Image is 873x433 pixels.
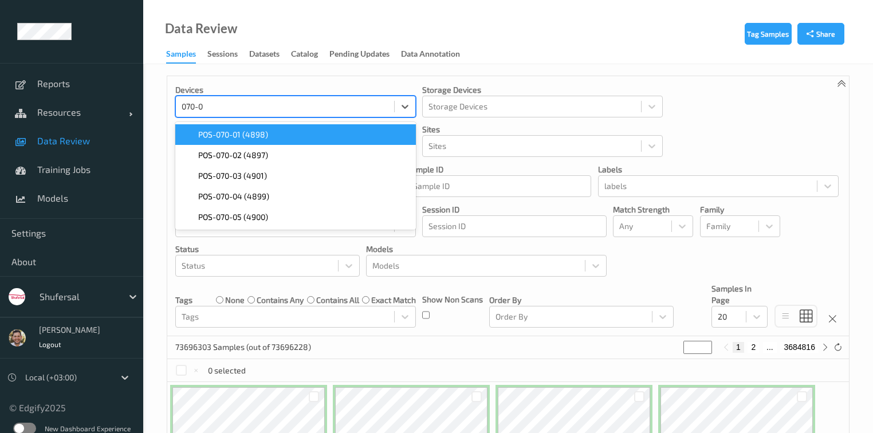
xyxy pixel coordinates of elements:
p: Sites [422,124,663,135]
p: Session ID [422,204,607,215]
p: Match Strength [613,204,693,215]
label: contains all [316,294,359,306]
p: labels [598,164,839,175]
button: Tag Samples [745,23,792,45]
span: POS-070-01 (4898) [198,129,268,140]
p: 0 selected [208,365,246,376]
div: Sessions [207,48,238,62]
div: Samples [166,48,196,64]
p: Models [366,243,607,255]
a: Sessions [207,46,249,62]
p: Order By [489,294,674,306]
span: POS-070-05 (4900) [198,211,268,223]
p: 73696303 Samples (out of 73696228) [175,341,311,353]
p: Devices [175,84,416,96]
a: Data Annotation [401,46,471,62]
p: Family [700,204,780,215]
span: POS-070-02 (4897) [198,149,268,161]
button: Share [797,23,844,45]
button: 2 [748,342,759,352]
p: Samples In Page [711,283,768,306]
p: Status [175,243,360,255]
p: Storage Devices [422,84,663,96]
label: exact match [371,294,416,306]
div: Catalog [291,48,318,62]
span: POS-070-04 (4899) [198,191,269,202]
label: contains any [257,294,304,306]
button: ... [763,342,777,352]
button: 3684816 [780,342,819,352]
div: Data Review [165,23,237,34]
div: Data Annotation [401,48,460,62]
a: Samples [166,46,207,64]
div: Datasets [249,48,280,62]
a: Catalog [291,46,329,62]
p: Tags [175,294,192,306]
a: Pending Updates [329,46,401,62]
p: Show Non Scans [422,294,483,305]
p: Sample ID [407,164,591,175]
div: Pending Updates [329,48,390,62]
label: none [225,294,245,306]
button: 1 [733,342,744,352]
a: Datasets [249,46,291,62]
span: POS-070-03 (4901) [198,170,267,182]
